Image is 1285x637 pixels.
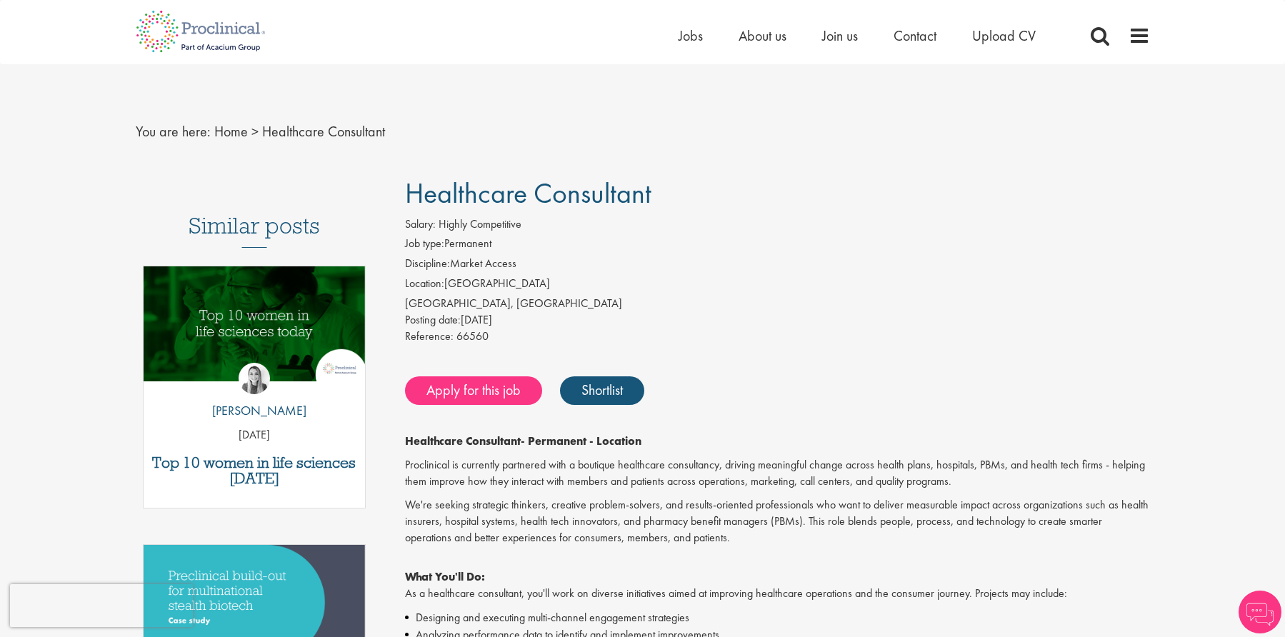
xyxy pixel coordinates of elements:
[405,553,1150,603] p: As a healthcare consultant, you'll work on diverse initiatives aimed at improving healthcare oper...
[679,26,703,45] a: Jobs
[405,609,1150,626] li: Designing and executing multi-channel engagement strategies
[405,256,450,272] label: Discipline:
[405,433,521,448] strong: Healthcare Consultant
[10,584,193,627] iframe: reCAPTCHA
[439,216,521,231] span: Highly Competitive
[262,122,385,141] span: Healthcare Consultant
[560,376,644,405] a: Shortlist
[972,26,1036,45] a: Upload CV
[405,276,1150,296] li: [GEOGRAPHIC_DATA]
[214,122,248,141] a: breadcrumb link
[405,569,485,584] strong: What You'll Do:
[456,328,489,343] span: 66560
[405,312,1150,328] div: [DATE]
[144,266,366,393] a: Link to a post
[251,122,259,141] span: >
[151,455,359,486] a: Top 10 women in life sciences [DATE]
[405,175,651,211] span: Healthcare Consultant
[1239,591,1281,633] img: Chatbot
[201,401,306,420] p: [PERSON_NAME]
[405,376,542,405] a: Apply for this job
[144,266,366,381] img: Top 10 women in life sciences today
[521,433,641,448] strong: - Permanent - Location
[894,26,936,45] a: Contact
[405,236,444,252] label: Job type:
[405,296,1150,312] div: [GEOGRAPHIC_DATA], [GEOGRAPHIC_DATA]
[405,216,436,233] label: Salary:
[405,328,454,345] label: Reference:
[201,363,306,427] a: Hannah Burke [PERSON_NAME]
[136,122,211,141] span: You are here:
[405,256,1150,276] li: Market Access
[405,457,1150,490] p: Proclinical is currently partnered with a boutique healthcare consultancy, driving meaningful cha...
[405,312,461,327] span: Posting date:
[144,427,366,443] p: [DATE]
[405,236,1150,256] li: Permanent
[739,26,786,45] a: About us
[239,363,270,394] img: Hannah Burke
[822,26,858,45] a: Join us
[405,276,444,292] label: Location:
[405,497,1150,546] p: We're seeking strategic thinkers, creative problem-solvers, and results-oriented professionals wh...
[189,214,320,248] h3: Similar posts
